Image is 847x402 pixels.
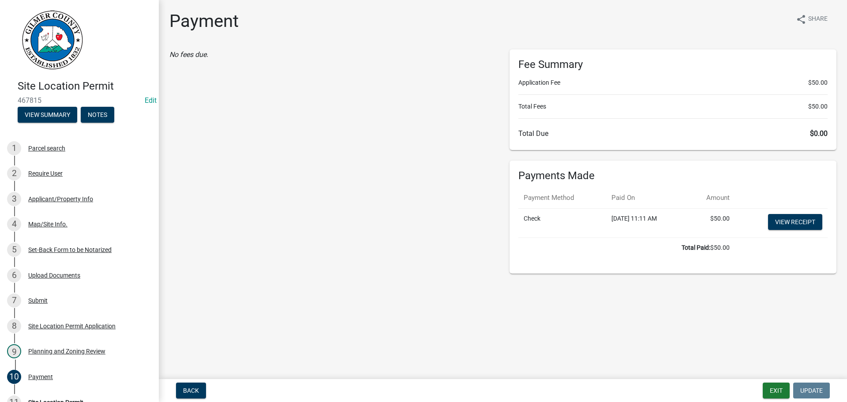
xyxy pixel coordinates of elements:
[682,244,710,251] b: Total Paid:
[7,319,21,333] div: 8
[7,344,21,358] div: 9
[18,80,152,93] h4: Site Location Permit
[18,9,84,71] img: Gilmer County, Georgia
[763,383,790,398] button: Exit
[28,297,48,304] div: Submit
[518,58,828,71] h6: Fee Summary
[7,166,21,180] div: 2
[7,141,21,155] div: 1
[183,387,199,394] span: Back
[169,11,239,32] h1: Payment
[176,383,206,398] button: Back
[686,188,735,208] th: Amount
[28,145,65,151] div: Parcel search
[28,348,105,354] div: Planning and Zoning Review
[28,221,67,227] div: Map/Site Info.
[808,78,828,87] span: $50.00
[808,14,828,25] span: Share
[518,208,606,237] td: Check
[7,192,21,206] div: 3
[28,374,53,380] div: Payment
[606,188,686,208] th: Paid On
[81,107,114,123] button: Notes
[7,217,21,231] div: 4
[145,96,157,105] wm-modal-confirm: Edit Application Number
[169,50,208,59] i: No fees due.
[808,102,828,111] span: $50.00
[518,188,606,208] th: Payment Method
[18,112,77,119] wm-modal-confirm: Summary
[810,129,828,138] span: $0.00
[686,208,735,237] td: $50.00
[7,293,21,308] div: 7
[28,196,93,202] div: Applicant/Property Info
[145,96,157,105] a: Edit
[28,272,80,278] div: Upload Documents
[789,11,835,28] button: shareShare
[81,112,114,119] wm-modal-confirm: Notes
[7,243,21,257] div: 5
[18,96,141,105] span: 467815
[18,107,77,123] button: View Summary
[768,214,822,230] a: View receipt
[606,208,686,237] td: [DATE] 11:11 AM
[7,268,21,282] div: 6
[793,383,830,398] button: Update
[7,370,21,384] div: 10
[28,323,116,329] div: Site Location Permit Application
[518,102,828,111] li: Total Fees
[518,169,828,182] h6: Payments Made
[518,237,735,258] td: $50.00
[800,387,823,394] span: Update
[796,14,806,25] i: share
[518,78,828,87] li: Application Fee
[518,129,828,138] h6: Total Due
[28,247,112,253] div: Set-Back Form to be Notarized
[28,170,63,177] div: Require User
